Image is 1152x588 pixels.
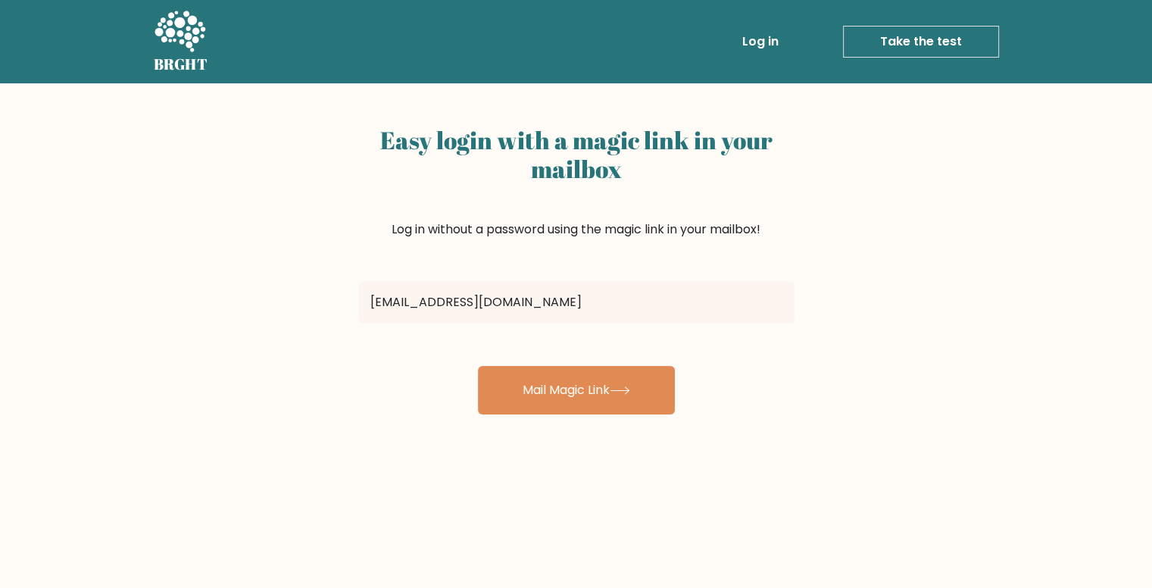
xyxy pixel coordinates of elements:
[843,26,999,58] a: Take the test
[358,120,795,275] div: Log in without a password using the magic link in your mailbox!
[154,6,208,77] a: BRGHT
[358,126,795,184] h2: Easy login with a magic link in your mailbox
[154,55,208,73] h5: BRGHT
[358,281,795,324] input: Email
[478,366,675,414] button: Mail Magic Link
[736,27,785,57] a: Log in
